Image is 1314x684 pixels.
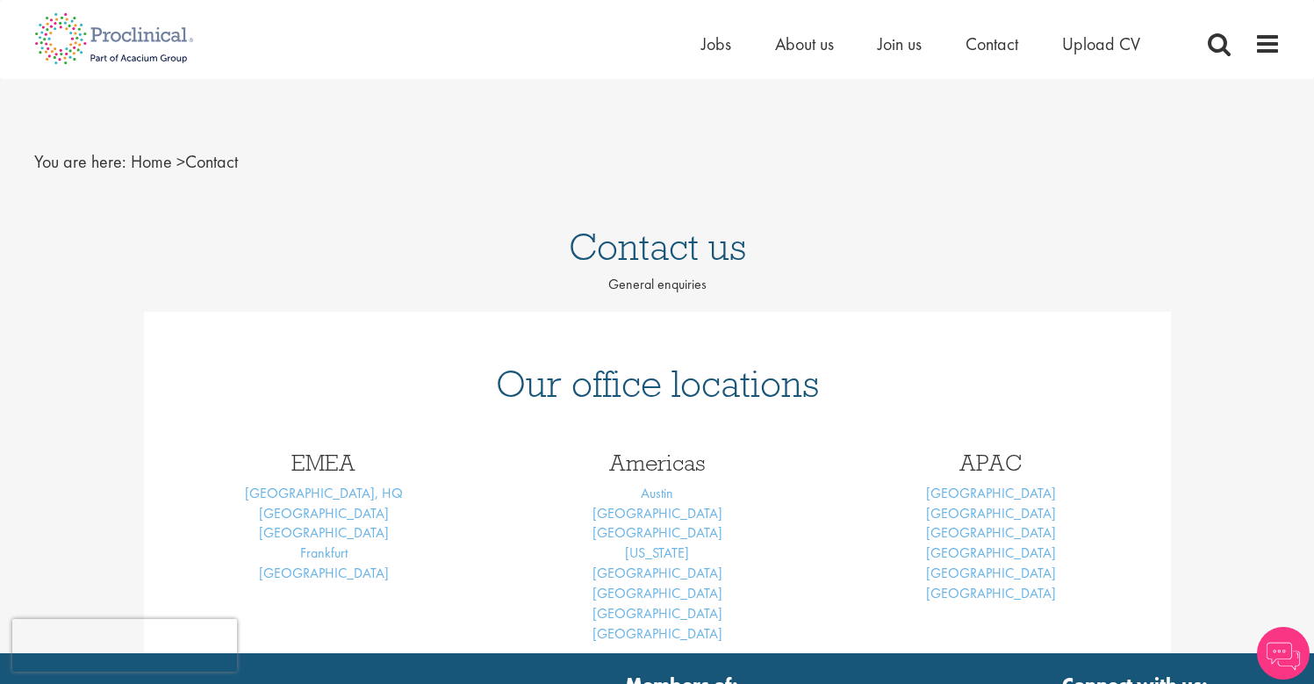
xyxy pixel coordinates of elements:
a: Frankfurt [300,544,348,562]
iframe: reCAPTCHA [12,619,237,672]
a: [GEOGRAPHIC_DATA] [926,523,1056,542]
a: [GEOGRAPHIC_DATA] [592,604,722,623]
a: [GEOGRAPHIC_DATA] [592,564,722,582]
a: [GEOGRAPHIC_DATA] [926,544,1056,562]
a: [GEOGRAPHIC_DATA], HQ [245,484,403,502]
h3: EMEA [170,451,477,474]
a: [GEOGRAPHIC_DATA] [259,564,389,582]
img: Chatbot [1257,627,1310,680]
a: [GEOGRAPHIC_DATA] [259,504,389,522]
a: [GEOGRAPHIC_DATA] [259,523,389,542]
a: About us [775,32,834,55]
a: Upload CV [1062,32,1140,55]
a: [GEOGRAPHIC_DATA] [926,484,1056,502]
a: Contact [966,32,1018,55]
a: [GEOGRAPHIC_DATA] [592,624,722,643]
span: You are here: [34,150,126,173]
a: [GEOGRAPHIC_DATA] [592,523,722,542]
a: Jobs [701,32,731,55]
a: [GEOGRAPHIC_DATA] [926,564,1056,582]
a: [GEOGRAPHIC_DATA] [592,584,722,602]
h1: Our office locations [170,364,1145,403]
a: [GEOGRAPHIC_DATA] [926,584,1056,602]
a: [GEOGRAPHIC_DATA] [592,504,722,522]
h3: APAC [837,451,1145,474]
h3: Americas [504,451,811,474]
a: Join us [878,32,922,55]
span: Contact [131,150,238,173]
a: Austin [641,484,673,502]
a: breadcrumb link to Home [131,150,172,173]
a: [GEOGRAPHIC_DATA] [926,504,1056,522]
a: [US_STATE] [625,544,689,562]
span: > [176,150,185,173]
